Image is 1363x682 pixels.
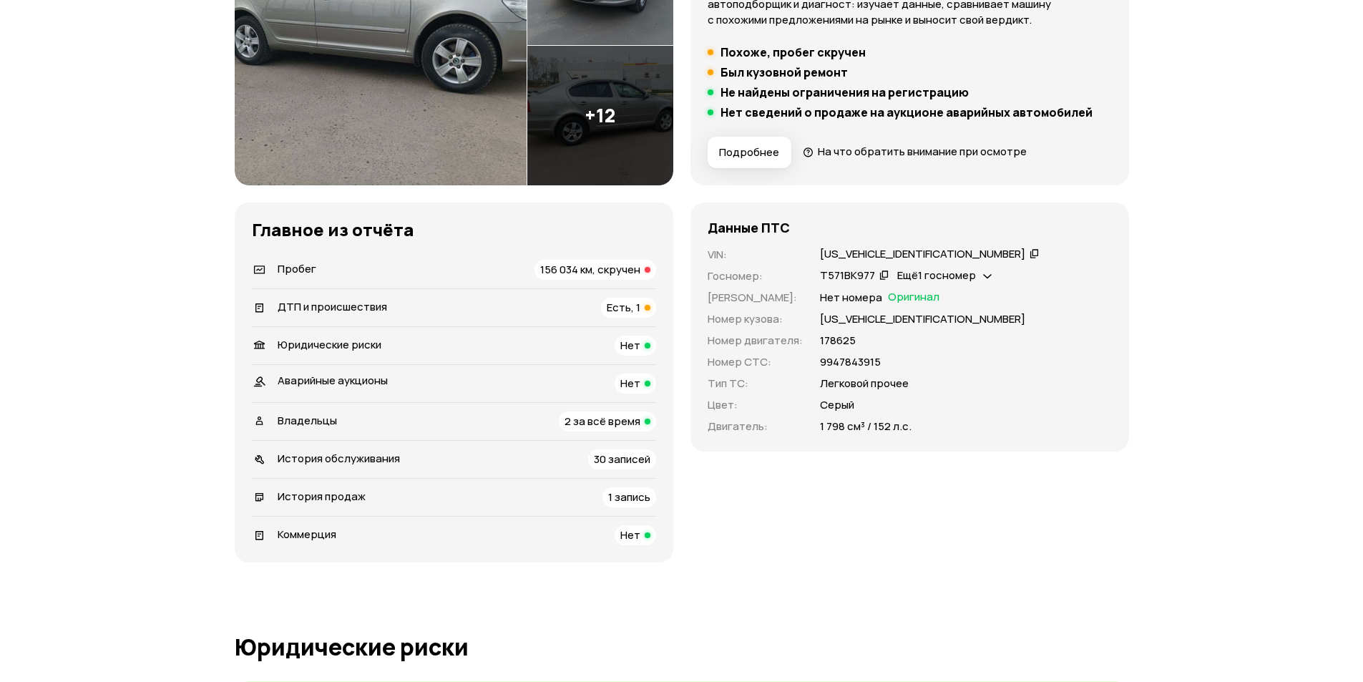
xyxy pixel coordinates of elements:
[278,451,400,466] span: История обслуживания
[708,311,803,327] p: Номер кузова :
[708,354,803,370] p: Номер СТС :
[608,489,650,505] span: 1 запись
[708,220,790,235] h4: Данные ПТС
[708,333,803,349] p: Номер двигателя :
[820,376,909,391] p: Легковой прочее
[818,144,1027,159] span: На что обратить внимание при осмотре
[820,290,882,306] p: Нет номера
[820,311,1025,327] p: [US_VEHICLE_IDENTIFICATION_NUMBER]
[820,247,1025,262] div: [US_VEHICLE_IDENTIFICATION_NUMBER]
[278,373,388,388] span: Аварийные аукционы
[565,414,640,429] span: 2 за всё время
[235,634,1129,660] h1: Юридические риски
[719,145,779,160] span: Подробнее
[278,261,316,276] span: Пробег
[607,300,640,315] span: Есть, 1
[708,290,803,306] p: [PERSON_NAME] :
[620,338,640,353] span: Нет
[820,268,875,283] div: Т571ВК977
[720,105,1093,120] h5: Нет сведений о продаже на аукционе аварийных автомобилей
[540,262,640,277] span: 156 034 км, скручен
[620,527,640,542] span: Нет
[820,419,912,434] p: 1 798 см³ / 152 л.с.
[708,376,803,391] p: Тип ТС :
[720,45,866,59] h5: Похоже, пробег скручен
[594,452,650,467] span: 30 записей
[888,290,939,306] span: Оригинал
[620,376,640,391] span: Нет
[820,397,854,413] p: Серый
[278,527,336,542] span: Коммерция
[278,299,387,314] span: ДТП и происшествия
[820,333,856,349] p: 178625
[708,397,803,413] p: Цвет :
[897,268,976,283] span: Ещё 1 госномер
[720,65,848,79] h5: Был кузовной ремонт
[278,413,337,428] span: Владельцы
[708,268,803,284] p: Госномер :
[708,137,791,168] button: Подробнее
[708,419,803,434] p: Двигатель :
[708,247,803,263] p: VIN :
[720,85,969,99] h5: Не найдены ограничения на регистрацию
[252,220,656,240] h3: Главное из отчёта
[820,354,881,370] p: 9947843915
[278,489,366,504] span: История продаж
[278,337,381,352] span: Юридические риски
[803,144,1027,159] a: На что обратить внимание при осмотре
